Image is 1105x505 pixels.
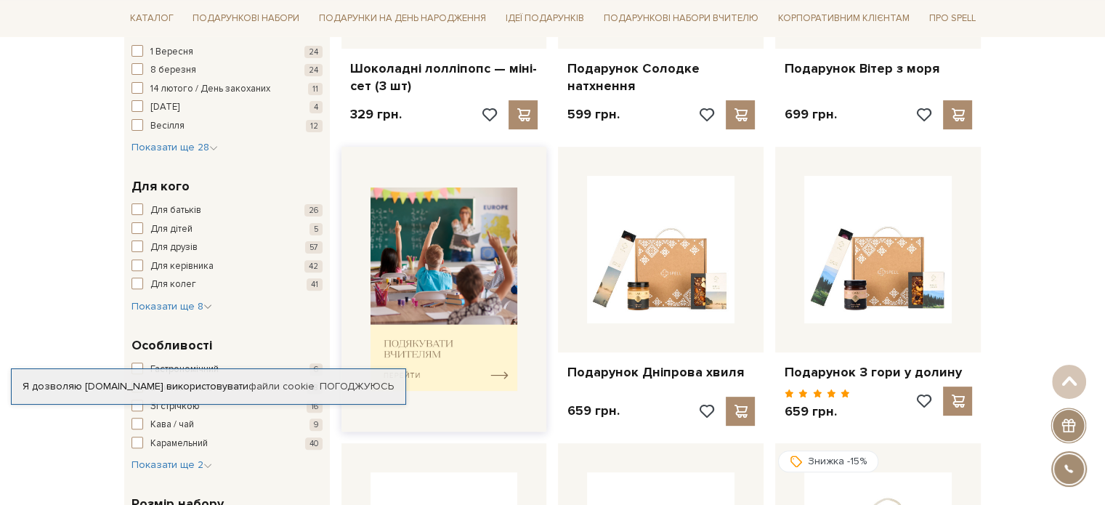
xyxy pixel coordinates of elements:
[567,364,755,381] a: Подарунок Дніпрова хвиля
[778,451,878,472] div: Знижка -15%
[12,380,405,393] div: Я дозволяю [DOMAIN_NAME] використовувати
[307,400,323,413] span: 16
[308,83,323,95] span: 11
[131,82,323,97] button: 14 лютого / День закоханих 11
[131,222,323,237] button: Для дітей 5
[131,300,212,312] span: Показати ще 8
[187,7,305,30] a: Подарункові набори
[305,241,323,254] span: 57
[309,223,323,235] span: 5
[320,380,394,393] a: Погоджуюсь
[350,60,538,94] a: Шоколадні лолліпопс — міні-сет (3 шт)
[313,7,492,30] a: Подарунки на День народження
[304,204,323,217] span: 26
[131,278,323,292] button: Для колег 41
[784,106,836,123] p: 699 грн.
[150,400,200,414] span: Зі стрічкою
[131,241,323,255] button: Для друзів 57
[304,64,323,76] span: 24
[309,363,323,376] span: 6
[131,363,323,377] button: Гастрономічний 6
[309,101,323,113] span: 4
[500,7,590,30] a: Ідеї подарунків
[784,364,972,381] a: Подарунок З гори у долину
[131,458,212,471] span: Показати ще 2
[150,418,194,432] span: Кава / чай
[784,60,972,77] a: Подарунок Вітер з моря
[784,403,850,420] p: 659 грн.
[150,437,208,451] span: Карамельний
[305,437,323,450] span: 40
[307,278,323,291] span: 41
[131,177,190,196] span: Для кого
[131,203,323,218] button: Для батьків 26
[131,140,218,155] button: Показати ще 28
[923,7,981,30] a: Про Spell
[150,259,214,274] span: Для керівника
[371,187,518,392] img: banner
[304,46,323,58] span: 24
[131,336,212,355] span: Особливості
[567,403,619,419] p: 659 грн.
[772,7,915,30] a: Корпоративним клієнтам
[567,60,755,94] a: Подарунок Солодке натхнення
[150,241,198,255] span: Для друзів
[131,458,212,472] button: Показати ще 2
[131,63,323,78] button: 8 березня 24
[131,259,323,274] button: Для керівника 42
[598,6,764,31] a: Подарункові набори Вчителю
[304,260,323,272] span: 42
[150,278,196,292] span: Для колег
[306,120,323,132] span: 12
[131,437,323,451] button: Карамельний 40
[131,45,323,60] button: 1 Вересня 24
[150,363,219,377] span: Гастрономічний
[131,100,323,115] button: [DATE] 4
[131,299,212,314] button: Показати ще 8
[131,141,218,153] span: Показати ще 28
[150,222,193,237] span: Для дітей
[150,119,185,134] span: Весілля
[150,82,270,97] span: 14 лютого / День закоханих
[131,119,323,134] button: Весілля 12
[248,380,315,392] a: файли cookie
[131,400,323,414] button: Зі стрічкою 16
[150,45,193,60] span: 1 Вересня
[567,106,619,123] p: 599 грн.
[150,100,179,115] span: [DATE]
[124,7,179,30] a: Каталог
[150,63,196,78] span: 8 березня
[309,419,323,431] span: 9
[131,418,323,432] button: Кава / чай 9
[350,106,402,123] p: 329 грн.
[150,203,201,218] span: Для батьків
